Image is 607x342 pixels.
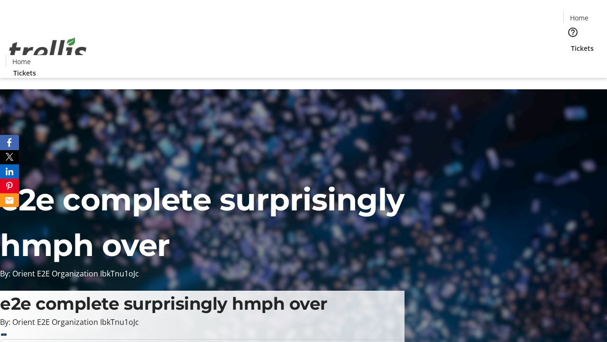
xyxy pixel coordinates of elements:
[563,43,601,53] a: Tickets
[563,23,582,42] button: Help
[564,13,594,23] a: Home
[6,68,44,78] a: Tickets
[571,43,594,53] span: Tickets
[6,27,90,75] img: Orient E2E Organization IbkTnu1oJc's Logo
[12,57,31,66] span: Home
[563,53,582,72] button: Cart
[6,57,37,66] a: Home
[570,13,589,23] span: Home
[13,68,36,78] span: Tickets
